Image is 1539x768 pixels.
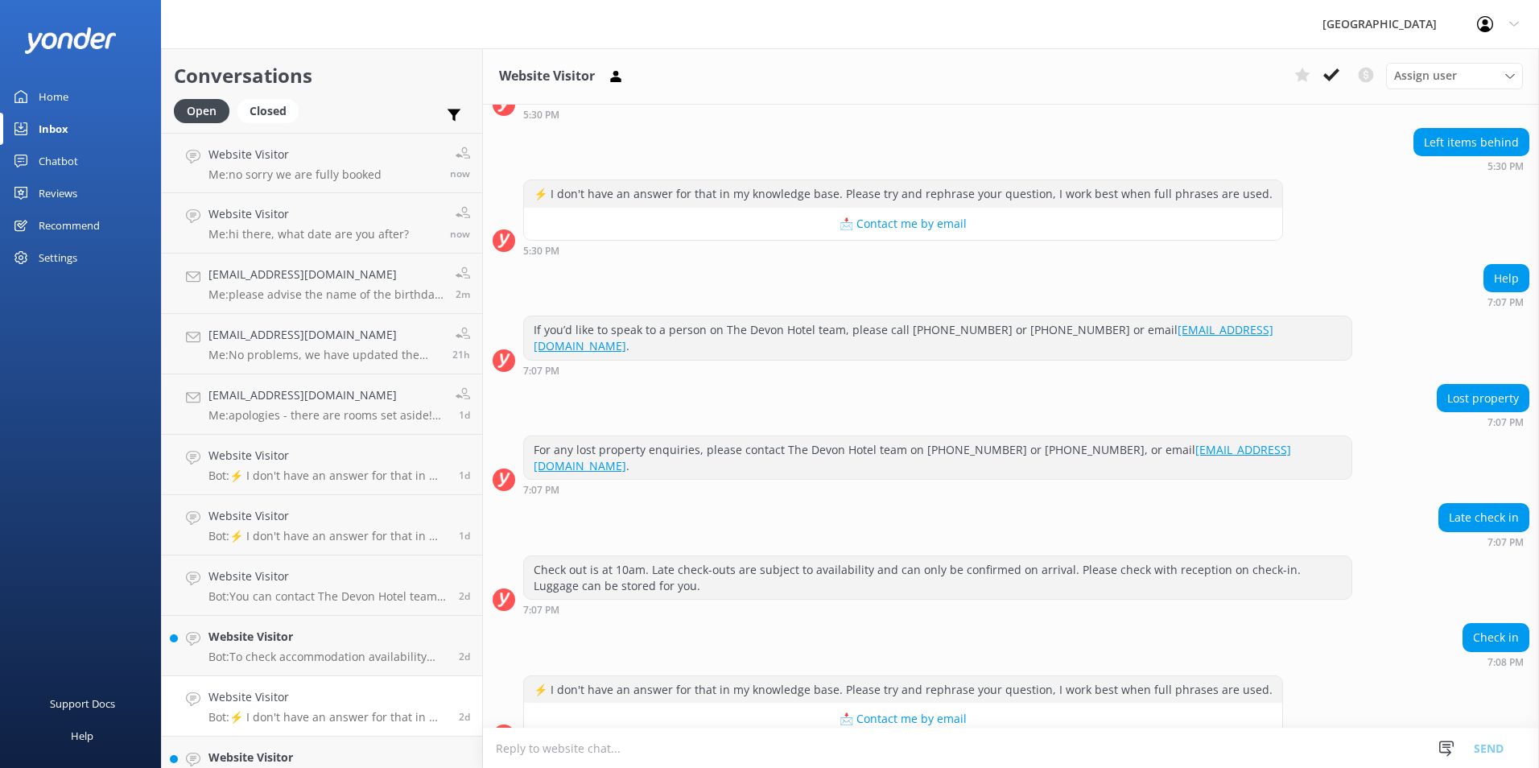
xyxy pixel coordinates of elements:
[162,193,482,254] a: Website VisitorMe:hi there, what date are you after?now
[208,146,382,163] h4: Website Visitor
[523,365,1352,376] div: Sep 15 2025 07:07pm (UTC +12:00) Pacific/Auckland
[1463,624,1529,651] div: Check in
[208,568,447,585] h4: Website Visitor
[162,676,482,737] a: Website VisitorBot:⚡ I don't have an answer for that in my knowledge base. Please try and rephras...
[523,605,559,615] strong: 7:07 PM
[24,27,117,54] img: yonder-white-logo.png
[208,628,447,646] h4: Website Visitor
[162,133,482,193] a: Website VisitorMe:no sorry we are fully bookednow
[162,495,482,555] a: Website VisitorBot:⚡ I don't have an answer for that in my knowledge base. Please try and rephras...
[1414,129,1529,156] div: Left items behind
[39,177,77,209] div: Reviews
[39,242,77,274] div: Settings
[1487,658,1524,667] strong: 7:08 PM
[1386,63,1523,89] div: Assign User
[174,60,470,91] h2: Conversations
[1487,162,1524,171] strong: 5:30 PM
[534,442,1291,473] a: [EMAIL_ADDRESS][DOMAIN_NAME]
[1439,504,1529,531] div: Late check in
[524,208,1282,240] button: 📩 Contact me by email
[459,650,470,663] span: Sep 15 2025 10:41pm (UTC +12:00) Pacific/Auckland
[208,167,382,182] p: Me: no sorry we are fully booked
[208,507,447,525] h4: Website Visitor
[208,326,440,344] h4: [EMAIL_ADDRESS][DOMAIN_NAME]
[523,109,1352,120] div: Sep 15 2025 05:30pm (UTC +12:00) Pacific/Auckland
[524,436,1351,479] div: For any lost property enquiries, please contact The Devon Hotel team on [PHONE_NUMBER] or [PHONE_...
[450,167,470,180] span: Sep 18 2025 12:59pm (UTC +12:00) Pacific/Auckland
[162,435,482,495] a: Website VisitorBot:⚡ I don't have an answer for that in my knowledge base. Please try and rephras...
[162,616,482,676] a: Website VisitorBot:To check accommodation availability and make a booking, please visit [URL][DOM...
[162,254,482,314] a: [EMAIL_ADDRESS][DOMAIN_NAME]Me:please advise the name of the birthday person & we can have a look...
[523,484,1352,495] div: Sep 15 2025 07:07pm (UTC +12:00) Pacific/Auckland
[208,529,447,543] p: Bot: ⚡ I don't have an answer for that in my knowledge base. Please try and rephrase your questio...
[208,650,447,664] p: Bot: To check accommodation availability and make a booking, please visit [URL][DOMAIN_NAME].
[524,703,1282,735] button: 📩 Contact me by email
[523,245,1283,256] div: Sep 15 2025 05:30pm (UTC +12:00) Pacific/Auckland
[208,348,440,362] p: Me: No problems, we have updated the email address.
[237,101,307,119] a: Closed
[39,145,78,177] div: Chatbot
[524,180,1282,208] div: ⚡ I don't have an answer for that in my knowledge base. Please try and rephrase your question, I ...
[71,720,93,752] div: Help
[174,99,229,123] div: Open
[524,316,1351,359] div: If you’d like to speak to a person on The Devon Hotel team, please call [PHONE_NUMBER] or [PHONE_...
[208,227,409,242] p: Me: hi there, what date are you after?
[162,374,482,435] a: [EMAIL_ADDRESS][DOMAIN_NAME]Me:apologies - there are rooms set aside! Please contact the hotel [P...
[1484,265,1529,292] div: Help
[534,322,1273,353] a: [EMAIL_ADDRESS][DOMAIN_NAME]
[523,246,559,256] strong: 5:30 PM
[524,556,1351,599] div: Check out is at 10am. Late check-outs are subject to availability and can only be confirmed on ar...
[50,687,115,720] div: Support Docs
[208,710,447,725] p: Bot: ⚡ I don't have an answer for that in my knowledge base. Please try and rephrase your questio...
[39,81,68,113] div: Home
[208,205,409,223] h4: Website Visitor
[459,589,470,603] span: Sep 16 2025 11:14am (UTC +12:00) Pacific/Auckland
[1463,656,1529,667] div: Sep 15 2025 07:08pm (UTC +12:00) Pacific/Auckland
[450,227,470,241] span: Sep 18 2025 12:59pm (UTC +12:00) Pacific/Auckland
[459,469,470,482] span: Sep 16 2025 05:29pm (UTC +12:00) Pacific/Auckland
[39,209,100,242] div: Recommend
[523,485,559,495] strong: 7:07 PM
[162,314,482,374] a: [EMAIL_ADDRESS][DOMAIN_NAME]Me:No problems, we have updated the email address.21h
[237,99,299,123] div: Closed
[1438,385,1529,412] div: Lost property
[523,366,559,376] strong: 7:07 PM
[208,287,444,302] p: Me: please advise the name of the birthday person & we can have a look at the birthday club list
[1487,538,1524,547] strong: 7:07 PM
[1487,418,1524,427] strong: 7:07 PM
[208,589,447,604] p: Bot: You can contact The Devon Hotel team at [PHONE_NUMBER] or 0800 843 338, or by emailing [EMAI...
[523,604,1352,615] div: Sep 15 2025 07:07pm (UTC +12:00) Pacific/Auckland
[523,110,559,120] strong: 5:30 PM
[456,287,470,301] span: Sep 18 2025 12:57pm (UTC +12:00) Pacific/Auckland
[524,676,1282,704] div: ⚡ I don't have an answer for that in my knowledge base. Please try and rephrase your question, I ...
[208,408,444,423] p: Me: apologies - there are rooms set aside! Please contact the hotel [PHONE_NUMBER] with a valid c...
[459,408,470,422] span: Sep 17 2025 07:28am (UTC +12:00) Pacific/Auckland
[208,386,444,404] h4: [EMAIL_ADDRESS][DOMAIN_NAME]
[1483,296,1529,308] div: Sep 15 2025 07:07pm (UTC +12:00) Pacific/Auckland
[1437,416,1529,427] div: Sep 15 2025 07:07pm (UTC +12:00) Pacific/Auckland
[1438,536,1529,547] div: Sep 15 2025 07:07pm (UTC +12:00) Pacific/Auckland
[1394,67,1457,85] span: Assign user
[499,66,595,87] h3: Website Visitor
[1487,298,1524,308] strong: 7:07 PM
[459,529,470,543] span: Sep 16 2025 05:21pm (UTC +12:00) Pacific/Auckland
[208,266,444,283] h4: [EMAIL_ADDRESS][DOMAIN_NAME]
[452,348,470,361] span: Sep 17 2025 03:31pm (UTC +12:00) Pacific/Auckland
[208,688,447,706] h4: Website Visitor
[162,555,482,616] a: Website VisitorBot:You can contact The Devon Hotel team at [PHONE_NUMBER] or 0800 843 338, or by ...
[1413,160,1529,171] div: Sep 15 2025 05:30pm (UTC +12:00) Pacific/Auckland
[208,447,447,465] h4: Website Visitor
[208,749,447,766] h4: Website Visitor
[39,113,68,145] div: Inbox
[208,469,447,483] p: Bot: ⚡ I don't have an answer for that in my knowledge base. Please try and rephrase your questio...
[459,710,470,724] span: Sep 15 2025 07:08pm (UTC +12:00) Pacific/Auckland
[174,101,237,119] a: Open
